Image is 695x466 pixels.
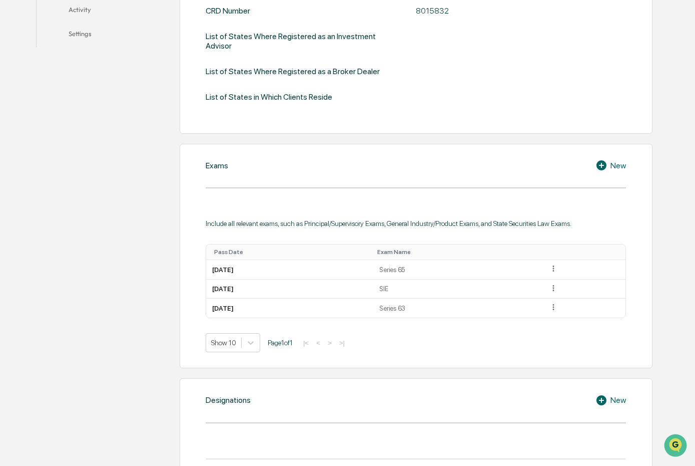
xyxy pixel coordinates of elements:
[268,339,293,347] span: Page 1 of 1
[206,161,228,170] div: Exams
[10,21,182,37] p: How can we help?
[20,126,65,136] span: Preclearance
[10,77,28,95] img: 1746055101610-c473b297-6a78-478c-a979-82029cc54cd1
[6,122,69,140] a: 🖐️Preclearance
[34,77,164,87] div: Start new chat
[336,339,348,347] button: >|
[206,280,374,299] td: [DATE]
[377,249,538,256] div: Toggle SortBy
[206,6,250,16] div: CRD Number
[20,145,63,155] span: Data Lookup
[373,299,542,318] td: Series 63
[373,280,542,299] td: SIE
[373,260,542,280] td: Series 65
[416,6,626,16] div: 8015832
[71,169,121,177] a: Powered byPylon
[595,394,626,406] div: New
[26,46,165,56] input: Clear
[206,32,395,51] div: List of States Where Registered as an Investment Advisor
[663,433,690,460] iframe: Open customer support
[83,126,124,136] span: Attestations
[73,127,81,135] div: 🗄️
[37,24,124,48] button: Settings
[170,80,182,92] button: Start new chat
[69,122,128,140] a: 🗄️Attestations
[313,339,323,347] button: <
[6,141,67,159] a: 🔎Data Lookup
[100,170,121,177] span: Pylon
[300,339,312,347] button: |<
[206,67,380,76] div: List of States Where Registered as a Broker Dealer
[325,339,335,347] button: >
[206,299,374,318] td: [DATE]
[206,219,626,227] div: Include all relevant exams, such as Principal/Supervisory Exams, General Industry/Product Exams, ...
[206,260,374,280] td: [DATE]
[206,92,332,102] div: List of States in Which Clients Reside
[214,249,370,256] div: Toggle SortBy
[10,127,18,135] div: 🖐️
[34,87,127,95] div: We're available if you need us!
[10,146,18,154] div: 🔎
[551,249,622,256] div: Toggle SortBy
[595,159,626,171] div: New
[206,395,251,405] div: Designations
